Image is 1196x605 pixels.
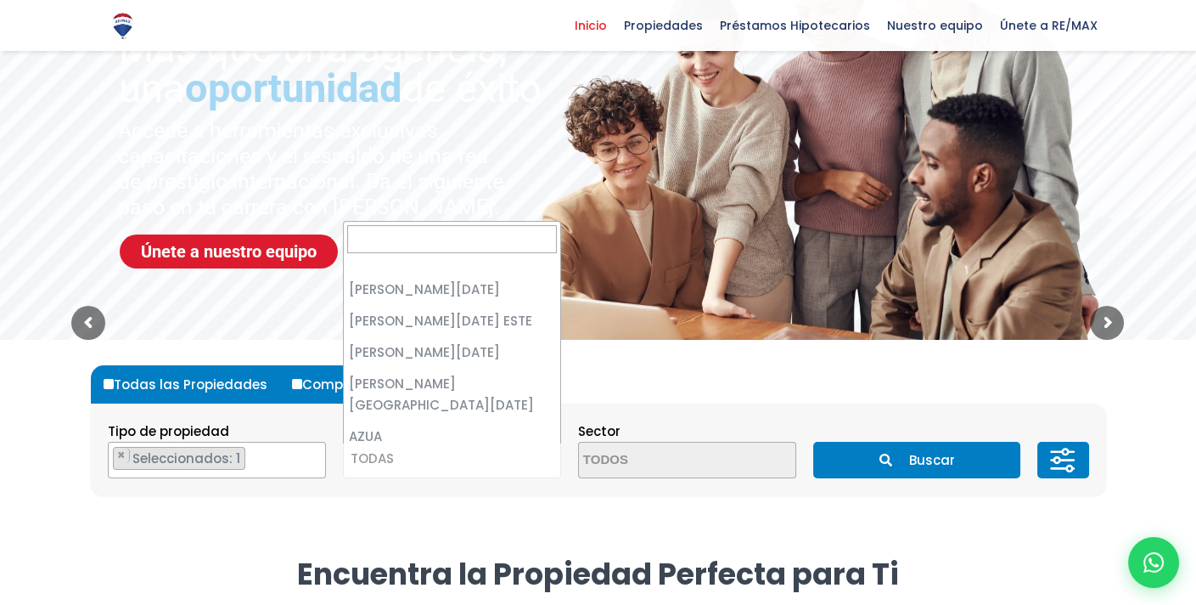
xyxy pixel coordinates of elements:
input: Search [347,225,557,253]
strong: Encuentra la Propiedad Perfecta para Ti [297,553,899,595]
a: Únete a nuestro equipo [120,235,338,269]
span: Únete a RE/MAX [991,13,1106,38]
textarea: Search [109,443,118,479]
span: Nuestro equipo [879,13,991,38]
span: TODAS [343,442,561,478]
span: Tipo de propiedad [108,422,229,440]
label: Todas las Propiedades [99,365,284,404]
span: Préstamos Hipotecarios [711,13,879,38]
span: Sector [578,422,620,440]
input: Todas las Propiedades [104,379,114,389]
span: × [117,448,126,463]
li: [PERSON_NAME][DATE] [344,274,560,305]
span: TODAS [351,450,394,467]
span: × [307,448,316,463]
li: [PERSON_NAME][GEOGRAPHIC_DATA][DATE] [344,368,560,421]
img: Logo de REMAX [108,11,138,41]
span: Propiedades [615,13,711,38]
span: oportunidad [185,65,401,111]
li: APARTAMENTO [113,447,245,470]
button: Remove item [114,448,130,463]
input: Comprar [292,379,302,389]
li: [PERSON_NAME][DATE] ESTE [344,305,560,336]
span: Seleccionados: 1 [131,450,244,467]
label: Comprar [288,365,379,404]
li: [PERSON_NAME][DATE] [344,336,560,368]
sr7-txt: Accede a herramientas exclusivas, capacitaciones y el respaldo de una red de prestigio internacio... [118,118,508,220]
textarea: Search [579,443,744,479]
span: TODAS [344,447,560,471]
li: AZUA [344,421,560,452]
span: Inicio [566,13,615,38]
sr7-txt: Más que una agencia, una de éxito [119,28,572,108]
button: Remove all items [306,447,317,464]
button: Buscar [813,442,1020,478]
